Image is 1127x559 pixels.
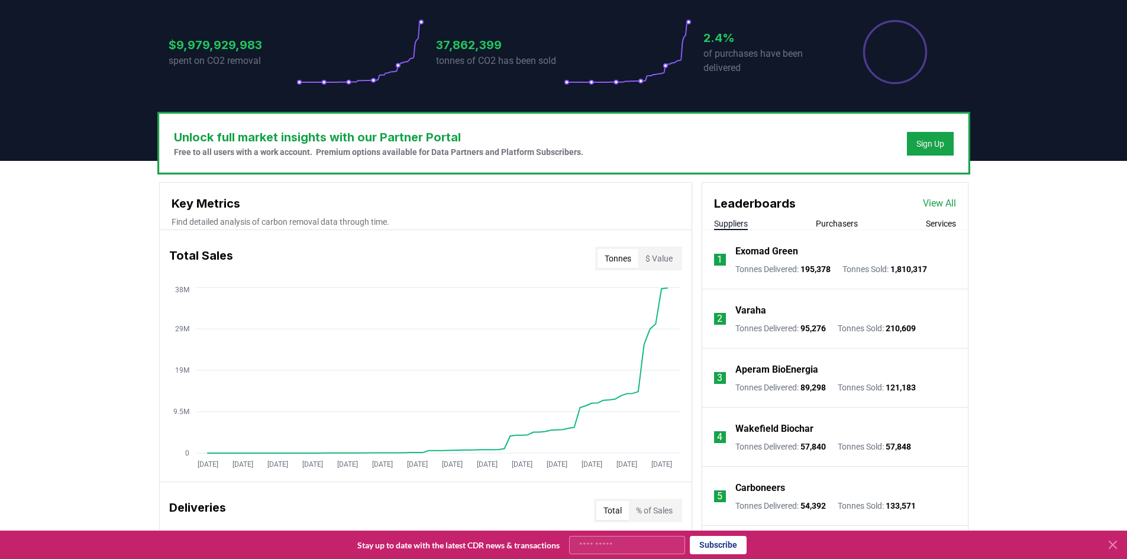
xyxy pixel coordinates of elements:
[717,489,722,503] p: 5
[476,460,497,468] tspan: [DATE]
[735,500,826,512] p: Tonnes Delivered :
[616,460,637,468] tspan: [DATE]
[907,132,954,156] button: Sign Up
[717,312,722,326] p: 2
[267,460,288,468] tspan: [DATE]
[638,249,680,268] button: $ Value
[651,460,671,468] tspan: [DATE]
[703,47,831,75] p: of purchases have been delivered
[735,322,826,334] p: Tonnes Delivered :
[816,218,858,230] button: Purchasers
[800,442,826,451] span: 57,840
[302,460,322,468] tspan: [DATE]
[714,218,748,230] button: Suppliers
[169,36,296,54] h3: $9,979,929,983
[175,325,189,333] tspan: 29M
[890,264,927,274] span: 1,810,317
[172,216,680,228] p: Find detailed analysis of carbon removal data through time.
[598,249,638,268] button: Tonnes
[703,29,831,47] h3: 2.4%
[838,322,916,334] p: Tonnes Sold :
[511,460,532,468] tspan: [DATE]
[185,449,189,457] tspan: 0
[886,383,916,392] span: 121,183
[926,218,956,230] button: Services
[173,408,189,416] tspan: 9.5M
[714,195,796,212] h3: Leaderboards
[717,430,722,444] p: 4
[735,244,798,259] a: Exomad Green
[174,128,583,146] h3: Unlock full market insights with our Partner Portal
[372,460,392,468] tspan: [DATE]
[735,481,785,495] a: Carboneers
[717,371,722,385] p: 3
[838,441,911,453] p: Tonnes Sold :
[735,303,766,318] a: Varaha
[232,460,253,468] tspan: [DATE]
[175,366,189,374] tspan: 19M
[175,286,189,294] tspan: 38M
[436,36,564,54] h3: 37,862,399
[406,460,427,468] tspan: [DATE]
[800,501,826,510] span: 54,392
[862,19,928,85] div: Percentage of sales delivered
[886,501,916,510] span: 133,571
[717,253,722,267] p: 1
[735,422,813,436] a: Wakefield Biochar
[197,460,218,468] tspan: [DATE]
[337,460,357,468] tspan: [DATE]
[916,138,944,150] a: Sign Up
[436,54,564,68] p: tonnes of CO2 has been sold
[800,264,831,274] span: 195,378
[800,383,826,392] span: 89,298
[735,382,826,393] p: Tonnes Delivered :
[172,195,680,212] h3: Key Metrics
[886,324,916,333] span: 210,609
[886,442,911,451] span: 57,848
[169,54,296,68] p: spent on CO2 removal
[169,247,233,270] h3: Total Sales
[735,441,826,453] p: Tonnes Delivered :
[838,500,916,512] p: Tonnes Sold :
[169,499,226,522] h3: Deliveries
[546,460,567,468] tspan: [DATE]
[629,501,680,520] button: % of Sales
[581,460,602,468] tspan: [DATE]
[923,196,956,211] a: View All
[441,460,462,468] tspan: [DATE]
[842,263,927,275] p: Tonnes Sold :
[596,501,629,520] button: Total
[735,363,818,377] a: Aperam BioEnergia
[800,324,826,333] span: 95,276
[174,146,583,158] p: Free to all users with a work account. Premium options available for Data Partners and Platform S...
[735,263,831,275] p: Tonnes Delivered :
[838,382,916,393] p: Tonnes Sold :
